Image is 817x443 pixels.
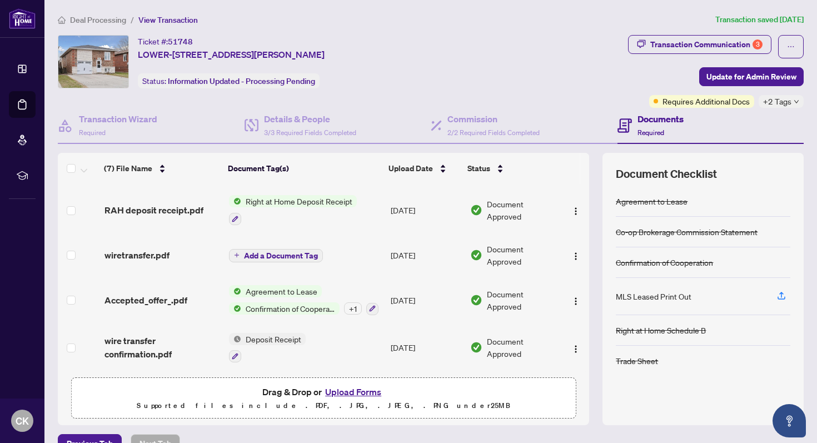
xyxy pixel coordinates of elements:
div: 3 [753,39,763,49]
button: Open asap [773,404,806,437]
span: View Transaction [138,15,198,25]
div: Trade Sheet [616,355,658,367]
span: Required [637,128,664,137]
span: Document Approved [487,288,558,312]
span: (7) File Name [104,162,152,175]
span: Right at Home Deposit Receipt [241,195,357,207]
span: Document Approved [487,335,558,360]
span: Document Checklist [616,166,717,182]
div: + 1 [344,302,362,315]
td: [DATE] [386,234,466,276]
button: Logo [567,291,585,309]
img: Logo [571,207,580,216]
span: plus [234,252,240,258]
th: Upload Date [384,153,463,184]
img: IMG-N12280660_1.jpg [58,36,128,88]
span: Document Approved [487,243,558,267]
span: Information Updated - Processing Pending [168,76,315,86]
span: Deposit Receipt [241,333,306,345]
span: ellipsis [787,43,795,51]
img: Document Status [470,204,482,216]
img: Status Icon [229,333,241,345]
img: Status Icon [229,302,241,315]
img: Status Icon [229,195,241,207]
td: [DATE] [386,186,466,234]
div: Agreement to Lease [616,195,688,207]
img: Logo [571,345,580,354]
span: Status [467,162,490,175]
div: Transaction Communication [650,36,763,53]
span: Confirmation of Cooperation [241,302,340,315]
img: Logo [571,252,580,261]
span: 3/3 Required Fields Completed [264,128,356,137]
img: logo [9,8,36,29]
span: Document Approved [487,198,558,222]
span: Requires Additional Docs [662,95,750,107]
td: [DATE] [386,324,466,372]
th: Status [463,153,559,184]
th: (7) File Name [99,153,223,184]
span: Upload Date [388,162,433,175]
button: Update for Admin Review [699,67,804,86]
button: Logo [567,246,585,264]
th: Document Tag(s) [223,153,384,184]
button: Transaction Communication3 [628,35,771,54]
button: Status IconRight at Home Deposit Receipt [229,195,357,225]
h4: Details & People [264,112,356,126]
div: Right at Home Schedule B [616,324,706,336]
img: Document Status [470,341,482,354]
span: Agreement to Lease [241,285,322,297]
span: 2/2 Required Fields Completed [447,128,540,137]
span: 51748 [168,37,193,47]
button: Status IconDeposit Receipt [229,333,306,363]
span: CK [16,413,29,429]
span: Update for Admin Review [706,68,796,86]
div: MLS Leased Print Out [616,290,691,302]
span: Drag & Drop orUpload FormsSupported files include .PDF, .JPG, .JPEG, .PNG under25MB [72,378,575,419]
span: Deal Processing [70,15,126,25]
h4: Documents [637,112,684,126]
p: Supported files include .PDF, .JPG, .JPEG, .PNG under 25 MB [78,399,569,412]
img: Document Status [470,249,482,261]
span: home [58,16,66,24]
button: Add a Document Tag [229,248,323,262]
button: Logo [567,201,585,219]
span: Required [79,128,106,137]
span: LOWER-[STREET_ADDRESS][PERSON_NAME] [138,48,325,61]
span: down [794,99,799,104]
span: RAH deposit receipt.pdf [104,203,203,217]
span: wire transfer confirmation.pdf [104,334,221,361]
span: Accepted_offer_.pdf [104,293,187,307]
img: Logo [571,297,580,306]
h4: Commission [447,112,540,126]
li: / [131,13,134,26]
div: Status: [138,73,320,88]
button: Add a Document Tag [229,249,323,262]
h4: Transaction Wizard [79,112,157,126]
img: Document Status [470,294,482,306]
span: Drag & Drop or [262,385,385,399]
article: Transaction saved [DATE] [715,13,804,26]
td: [DATE] [386,276,466,324]
div: Confirmation of Cooperation [616,256,713,268]
span: Add a Document Tag [244,252,318,260]
span: wiretransfer.pdf [104,248,170,262]
button: Status IconAgreement to LeaseStatus IconConfirmation of Cooperation+1 [229,285,378,315]
div: Co-op Brokerage Commission Statement [616,226,758,238]
button: Upload Forms [322,385,385,399]
div: Ticket #: [138,35,193,48]
img: Status Icon [229,285,241,297]
span: +2 Tags [763,95,791,108]
button: Logo [567,339,585,356]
